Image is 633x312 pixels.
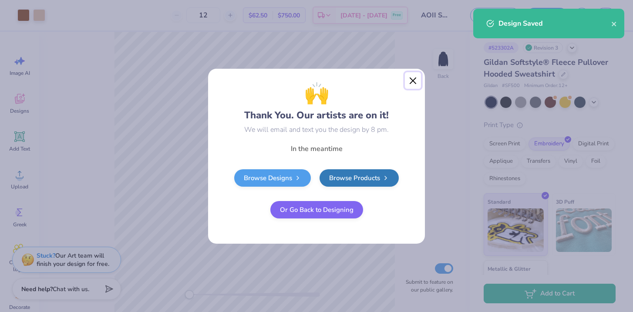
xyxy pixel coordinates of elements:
button: close [611,18,617,29]
button: Or Go Back to Designing [270,201,363,218]
div: Design Saved [498,18,611,29]
div: We will email and text you the design by 8 pm. [244,124,389,135]
span: In the meantime [291,144,343,154]
div: Thank You. Our artists are on it! [244,78,389,123]
span: 🙌 [304,78,329,108]
a: Browse Products [320,169,399,187]
a: Browse Designs [234,169,311,187]
button: Close [405,72,421,89]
